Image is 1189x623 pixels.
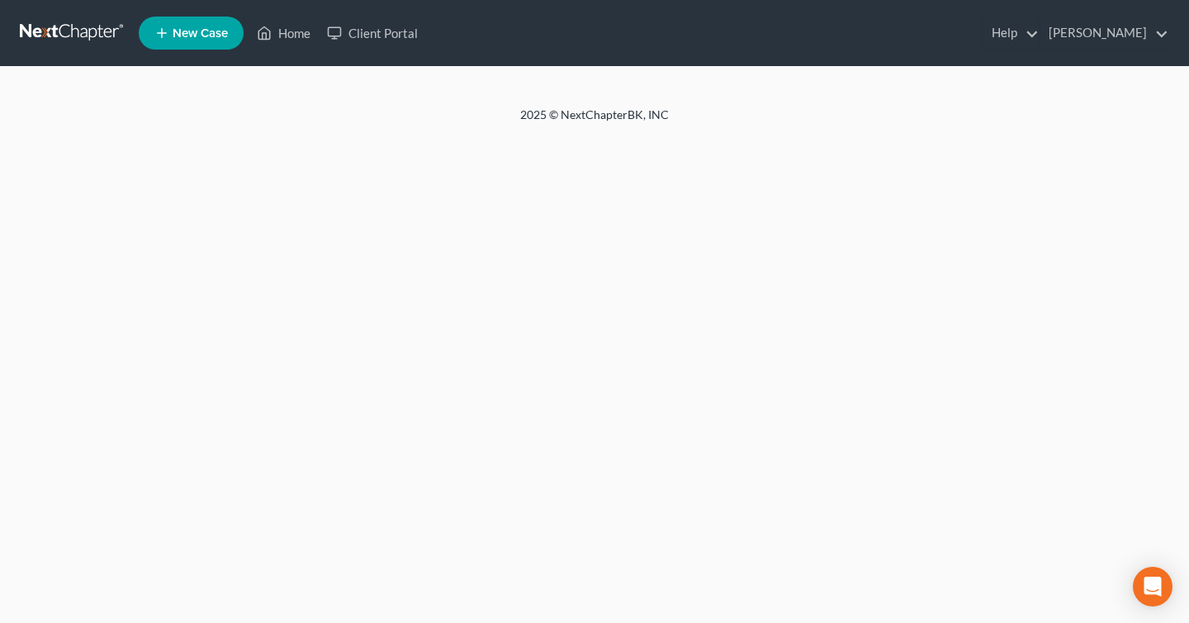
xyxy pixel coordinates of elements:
[249,18,319,48] a: Home
[139,17,244,50] new-legal-case-button: New Case
[983,18,1039,48] a: Help
[1133,567,1172,606] div: Open Intercom Messenger
[124,107,1065,136] div: 2025 © NextChapterBK, INC
[1040,18,1168,48] a: [PERSON_NAME]
[319,18,426,48] a: Client Portal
